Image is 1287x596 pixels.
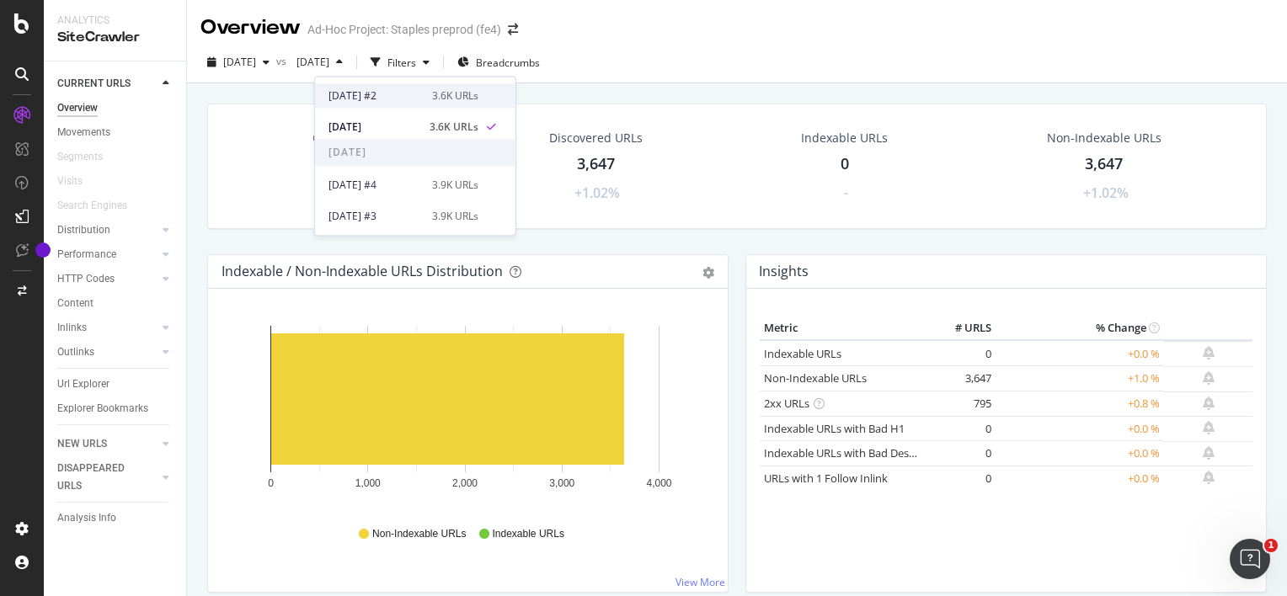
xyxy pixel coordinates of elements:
[364,49,436,76] button: Filters
[1047,130,1162,146] div: Non-Indexable URLs
[57,246,116,263] div: Performance
[928,340,996,366] td: 0
[222,263,503,279] div: Indexable / Non-Indexable URLs Distribution
[57,343,94,361] div: Outlinks
[355,477,381,489] text: 1,000
[57,435,107,453] div: NEW URLS
[1203,371,1215,385] div: bell-plus
[928,316,996,341] th: # URLS
[290,55,329,69] span: 2025 Sep. 12th
[928,441,996,466] td: 0
[1203,421,1215,434] div: bell-plus
[328,209,422,224] div: [DATE] #3
[432,209,478,224] div: 3.9K URLs
[290,49,350,76] button: [DATE]
[57,270,115,288] div: HTTP Codes
[996,366,1164,391] td: +1.0 %
[57,99,174,117] a: Overview
[702,267,714,279] div: gear
[57,509,174,527] a: Analysis Info
[57,375,174,393] a: Url Explorer
[1085,153,1123,175] div: 3,647
[760,316,928,341] th: Metric
[200,13,301,42] div: Overview
[57,197,144,215] a: Search Engines
[996,416,1164,441] td: +0.0 %
[549,130,643,146] div: Discovered URLs
[1203,471,1215,484] div: bell-plus
[1264,539,1278,552] span: 1
[57,246,158,263] a: Performance
[276,54,290,68] span: vs
[57,400,148,418] div: Explorer Bookmarks
[57,319,87,337] div: Inlinks
[1203,396,1215,410] div: bell-plus
[57,295,93,312] div: Content
[996,340,1164,366] td: +0.0 %
[476,56,540,70] span: Breadcrumbs
[57,435,158,453] a: NEW URLS
[57,75,158,93] a: CURRENT URLS
[841,153,849,175] div: 0
[223,55,256,69] span: 2025 Sep. 25th
[574,184,620,203] div: +1.02%
[57,28,173,47] div: SiteCrawler
[759,260,809,283] h4: Insights
[57,148,103,166] div: Segments
[676,575,725,589] a: View More
[312,130,390,146] div: Crawled URLs
[57,99,98,117] div: Overview
[432,88,478,104] div: 3.6K URLs
[372,527,466,541] span: Non-Indexable URLs
[57,221,110,239] div: Distribution
[996,316,1164,341] th: % Change
[1203,346,1215,359] div: bell-plus
[493,527,564,541] span: Indexable URLs
[307,21,501,38] div: Ad-Hoc Project: Staples preprod (fe4)
[452,477,478,489] text: 2,000
[268,477,274,489] text: 0
[801,130,888,146] div: Indexable URLs
[328,88,422,104] div: [DATE] #2
[57,375,109,393] div: Url Explorer
[387,56,416,70] div: Filters
[57,270,158,288] a: HTTP Codes
[57,124,110,141] div: Movements
[57,295,174,312] a: Content
[996,466,1164,491] td: +0.0 %
[57,173,99,190] a: Visits
[328,120,419,135] div: [DATE]
[1083,184,1129,203] div: +1.02%
[549,477,574,489] text: 3,000
[764,396,809,411] a: 2xx URLs
[57,221,158,239] a: Distribution
[430,120,478,135] div: 3.6K URLs
[57,460,158,495] a: DISAPPEARED URLS
[844,184,848,203] div: -
[764,471,888,486] a: URLs with 1 Follow Inlink
[764,445,948,460] a: Indexable URLs with Bad Description
[57,319,158,337] a: Inlinks
[57,509,116,527] div: Analysis Info
[1230,539,1270,579] iframe: Intercom live chat
[928,391,996,417] td: 795
[928,366,996,391] td: 3,647
[57,148,120,166] a: Segments
[646,477,671,489] text: 4,000
[57,343,158,361] a: Outlinks
[764,370,867,386] a: Non-Indexable URLs
[328,178,422,193] div: [DATE] #4
[200,49,276,76] button: [DATE]
[928,466,996,491] td: 0
[57,400,174,418] a: Explorer Bookmarks
[35,242,51,258] div: Tooltip anchor
[996,441,1164,466] td: +0.0 %
[315,139,515,166] span: [DATE]
[432,178,478,193] div: 3.9K URLs
[764,346,841,361] a: Indexable URLs
[508,24,518,35] div: arrow-right-arrow-left
[996,391,1164,417] td: +0.8 %
[222,316,708,511] svg: A chart.
[57,75,131,93] div: CURRENT URLS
